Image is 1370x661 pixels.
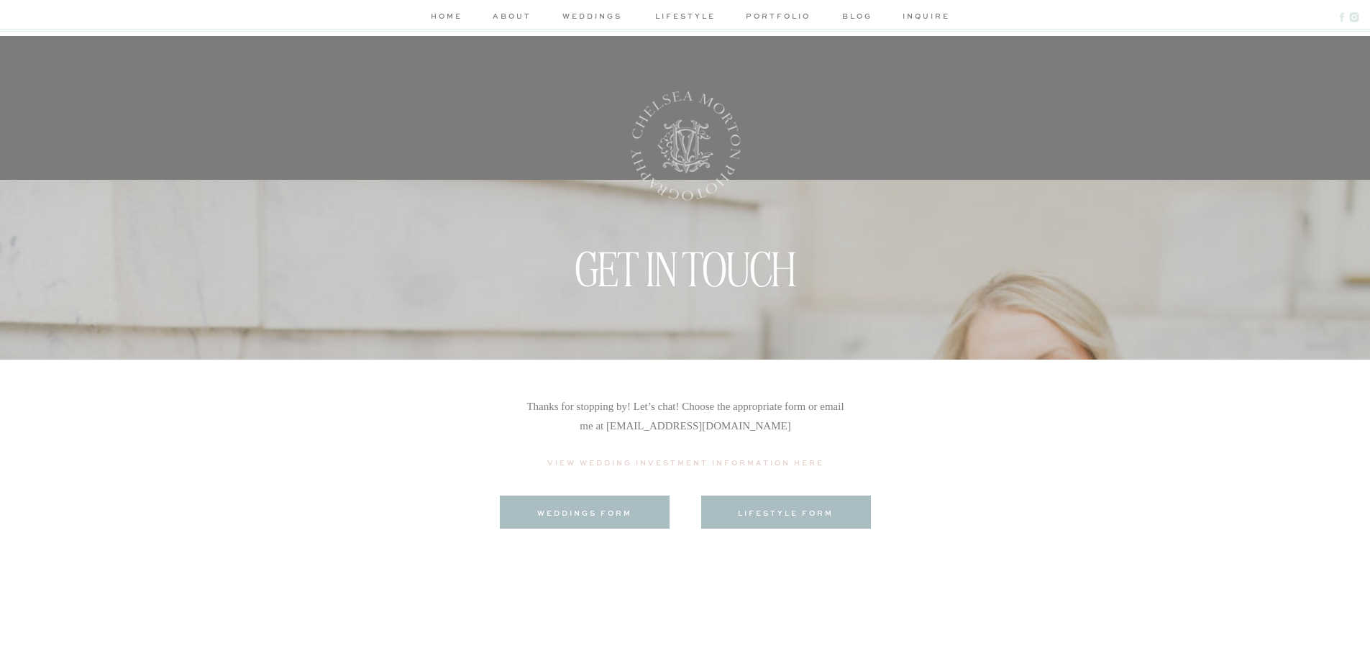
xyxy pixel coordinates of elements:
a: blog [837,10,878,25]
h1: GET IN TOUCH [544,240,827,261]
a: weddings form [513,507,657,518]
a: portfolio [744,10,813,25]
a: home [428,10,466,25]
a: inquire [903,10,944,25]
a: View Wedding Investment Information Here [542,457,830,473]
p: Thanks for stopping by! Let’s chat! Choose the appropriate form or email me at [EMAIL_ADDRESS][DO... [526,397,846,457]
a: weddings [558,10,626,25]
a: about [490,10,534,25]
a: lifestyle [652,10,720,25]
a: lifestyle form [714,507,858,518]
